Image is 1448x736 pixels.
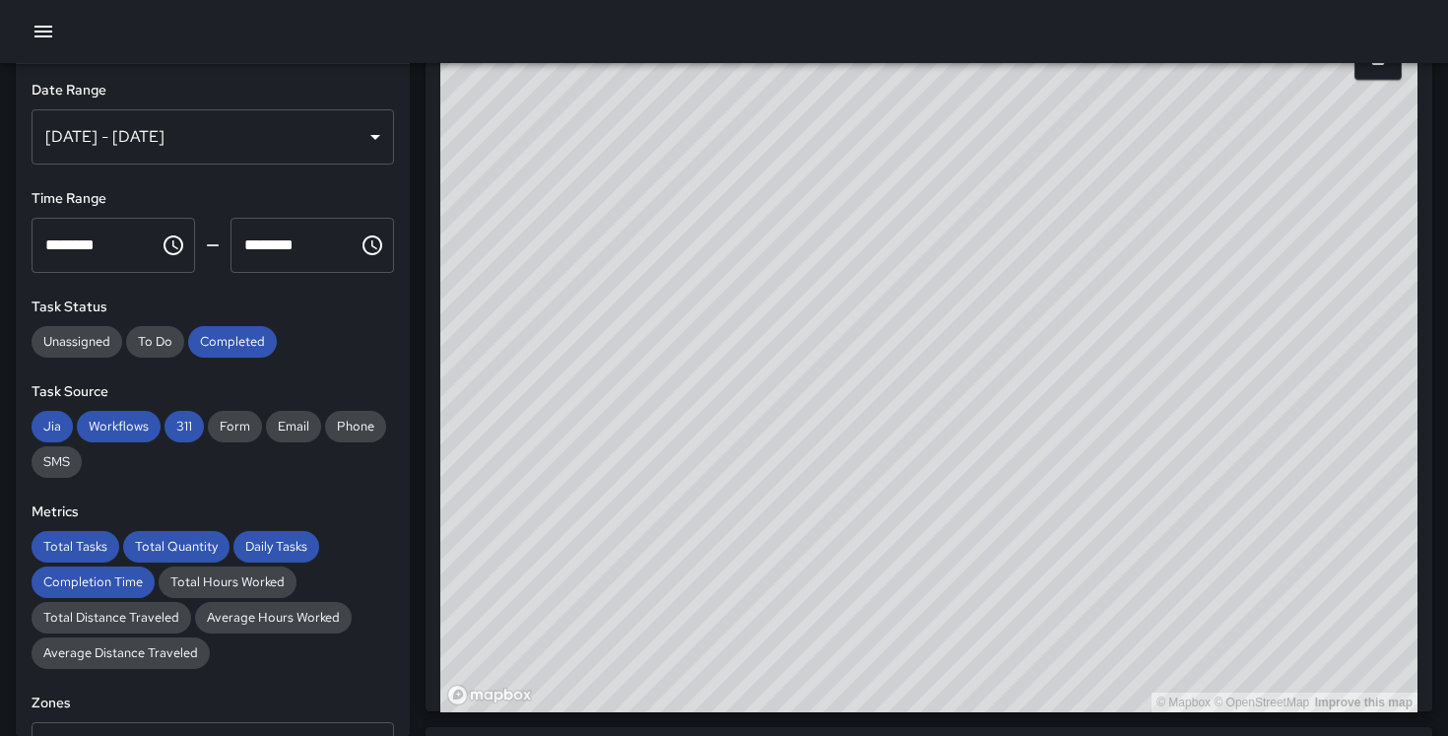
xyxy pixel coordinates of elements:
[154,226,193,265] button: Choose time, selected time is 12:00 AM
[233,538,319,555] span: Daily Tasks
[266,411,321,442] div: Email
[32,602,191,634] div: Total Distance Traveled
[32,446,82,478] div: SMS
[32,644,210,661] span: Average Distance Traveled
[353,226,392,265] button: Choose time, selected time is 11:59 PM
[126,333,184,350] span: To Do
[188,333,277,350] span: Completed
[325,411,386,442] div: Phone
[32,297,394,318] h6: Task Status
[123,531,230,563] div: Total Quantity
[32,693,394,714] h6: Zones
[32,531,119,563] div: Total Tasks
[32,418,73,435] span: Jia
[165,411,204,442] div: 311
[32,637,210,669] div: Average Distance Traveled
[32,80,394,101] h6: Date Range
[123,538,230,555] span: Total Quantity
[32,567,155,598] div: Completion Time
[159,567,296,598] div: Total Hours Worked
[32,109,394,165] div: [DATE] - [DATE]
[195,602,352,634] div: Average Hours Worked
[32,538,119,555] span: Total Tasks
[266,418,321,435] span: Email
[32,609,191,626] span: Total Distance Traveled
[32,502,394,523] h6: Metrics
[32,453,82,470] span: SMS
[126,326,184,358] div: To Do
[32,411,73,442] div: Jia
[32,333,122,350] span: Unassigned
[32,188,394,210] h6: Time Range
[325,418,386,435] span: Phone
[208,418,262,435] span: Form
[77,418,161,435] span: Workflows
[165,418,204,435] span: 311
[32,573,155,590] span: Completion Time
[77,411,161,442] div: Workflows
[233,531,319,563] div: Daily Tasks
[32,326,122,358] div: Unassigned
[208,411,262,442] div: Form
[188,326,277,358] div: Completed
[195,609,352,626] span: Average Hours Worked
[32,381,394,403] h6: Task Source
[159,573,296,590] span: Total Hours Worked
